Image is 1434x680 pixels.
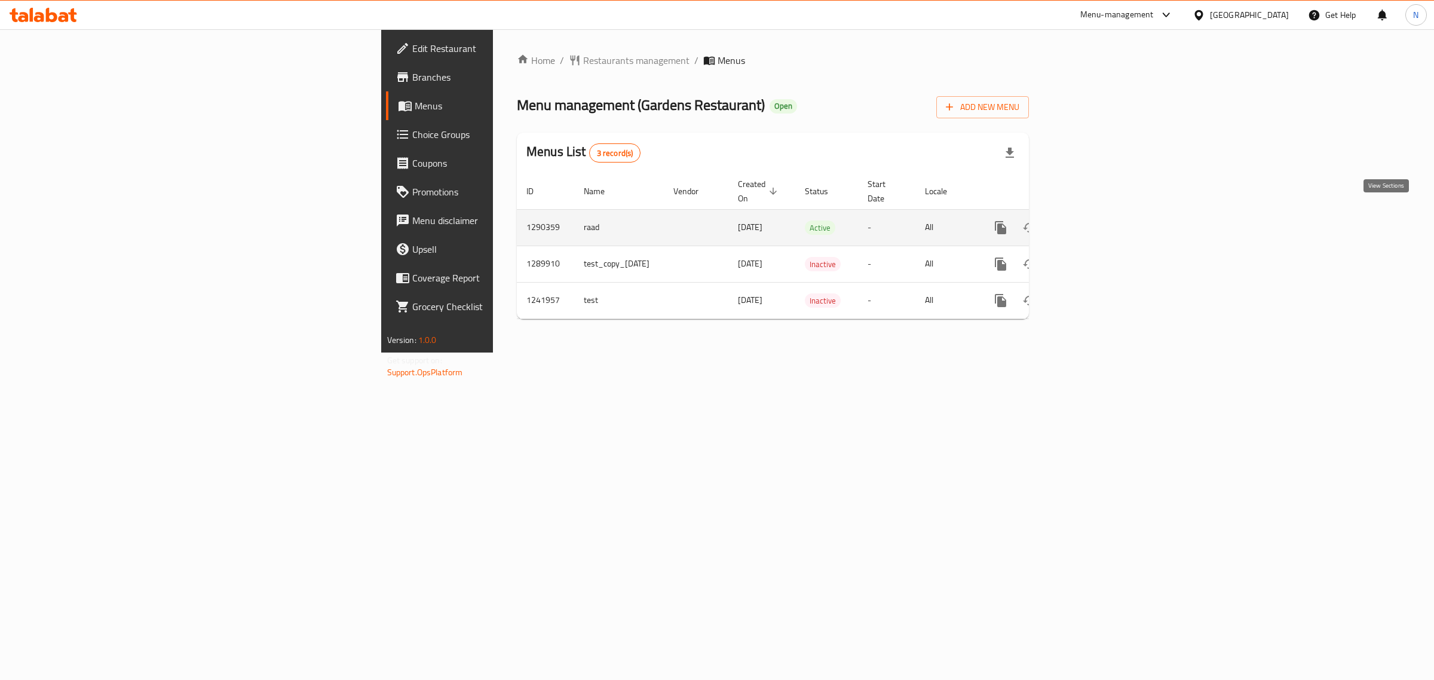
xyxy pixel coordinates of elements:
[412,70,611,84] span: Branches
[946,100,1019,115] span: Add New Menu
[526,143,641,163] h2: Menus List
[718,53,745,68] span: Menus
[858,246,915,282] td: -
[858,209,915,246] td: -
[1015,250,1044,278] button: Change Status
[915,209,977,246] td: All
[738,177,781,206] span: Created On
[738,292,762,308] span: [DATE]
[770,99,797,114] div: Open
[1210,8,1289,22] div: [GEOGRAPHIC_DATA]
[412,299,611,314] span: Grocery Checklist
[387,332,416,348] span: Version:
[590,148,641,159] span: 3 record(s)
[386,206,621,235] a: Menu disclaimer
[517,173,1111,319] table: enhanced table
[1080,8,1154,22] div: Menu-management
[386,292,621,321] a: Grocery Checklist
[517,53,1029,68] nav: breadcrumb
[915,282,977,318] td: All
[526,184,549,198] span: ID
[738,256,762,271] span: [DATE]
[589,143,641,163] div: Total records count
[415,99,611,113] span: Menus
[387,364,463,380] a: Support.OpsPlatform
[858,282,915,318] td: -
[412,127,611,142] span: Choice Groups
[583,53,690,68] span: Restaurants management
[915,246,977,282] td: All
[412,271,611,285] span: Coverage Report
[386,120,621,149] a: Choice Groups
[986,213,1015,242] button: more
[805,294,841,308] span: Inactive
[412,213,611,228] span: Menu disclaimer
[805,220,835,235] div: Active
[694,53,698,68] li: /
[418,332,437,348] span: 1.0.0
[673,184,714,198] span: Vendor
[986,250,1015,278] button: more
[386,177,621,206] a: Promotions
[412,156,611,170] span: Coupons
[1015,286,1044,315] button: Change Status
[386,149,621,177] a: Coupons
[386,63,621,91] a: Branches
[805,293,841,308] div: Inactive
[805,184,844,198] span: Status
[386,235,621,264] a: Upsell
[977,173,1111,210] th: Actions
[412,242,611,256] span: Upsell
[738,219,762,235] span: [DATE]
[805,221,835,235] span: Active
[584,184,620,198] span: Name
[517,91,765,118] span: Menu management ( Gardens Restaurant )
[805,258,841,271] span: Inactive
[569,53,690,68] a: Restaurants management
[986,286,1015,315] button: more
[770,101,797,111] span: Open
[386,264,621,292] a: Coverage Report
[412,185,611,199] span: Promotions
[386,91,621,120] a: Menus
[925,184,963,198] span: Locale
[1413,8,1418,22] span: N
[936,96,1029,118] button: Add New Menu
[386,34,621,63] a: Edit Restaurant
[387,353,442,368] span: Get support on:
[995,139,1024,167] div: Export file
[868,177,901,206] span: Start Date
[1015,213,1044,242] button: Change Status
[412,41,611,56] span: Edit Restaurant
